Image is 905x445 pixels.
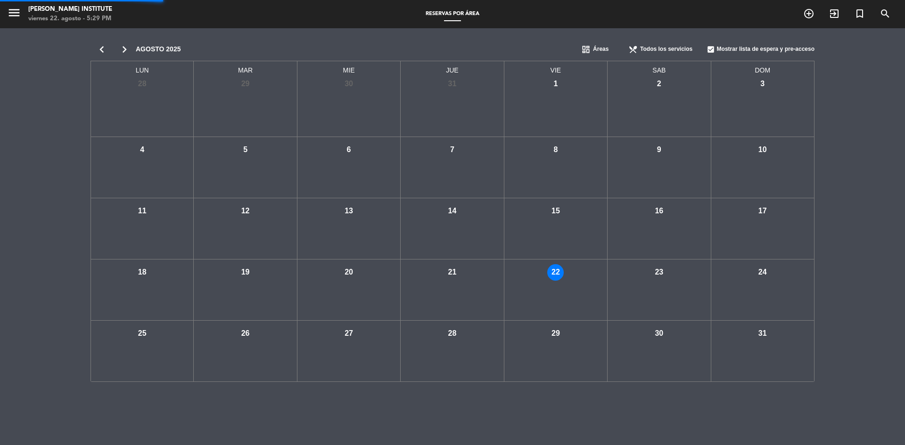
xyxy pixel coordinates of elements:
[593,45,609,54] span: Áreas
[237,325,254,342] div: 26
[341,203,357,219] div: 13
[237,203,254,219] div: 12
[444,142,461,158] div: 7
[707,45,715,54] span: check_box
[444,264,461,281] div: 21
[136,44,181,55] span: agosto 2025
[134,142,150,158] div: 4
[444,76,461,92] div: 31
[113,43,136,56] i: chevron_right
[880,8,891,19] i: search
[444,203,461,219] div: 14
[504,61,608,76] span: VIE
[134,325,150,342] div: 25
[341,142,357,158] div: 6
[7,6,21,20] i: menu
[547,264,564,281] div: 22
[754,76,771,92] div: 3
[547,142,564,158] div: 8
[829,8,840,19] i: exit_to_app
[581,45,591,54] span: dashboard
[547,325,564,342] div: 29
[421,11,484,16] span: Reservas por área
[754,203,771,219] div: 17
[651,142,667,158] div: 9
[628,45,638,54] span: restaurant_menu
[754,325,771,342] div: 31
[90,61,194,76] span: LUN
[608,61,711,76] span: SAB
[194,61,297,76] span: MAR
[547,76,564,92] div: 1
[237,264,254,281] div: 19
[711,61,814,76] span: DOM
[7,6,21,23] button: menu
[651,325,667,342] div: 30
[237,76,254,92] div: 29
[640,45,692,54] span: Todos los servicios
[90,43,113,56] i: chevron_left
[444,325,461,342] div: 28
[134,264,150,281] div: 18
[707,40,814,59] div: Mostrar lista de espera y pre-acceso
[754,142,771,158] div: 10
[341,264,357,281] div: 20
[651,76,667,92] div: 2
[134,76,150,92] div: 28
[754,264,771,281] div: 24
[28,14,112,24] div: viernes 22. agosto - 5:29 PM
[651,264,667,281] div: 23
[803,8,814,19] i: add_circle_outline
[854,8,865,19] i: turned_in_not
[237,142,254,158] div: 5
[134,203,150,219] div: 11
[651,203,667,219] div: 16
[297,61,401,76] span: MIE
[28,5,112,14] div: [PERSON_NAME] Institute
[547,203,564,219] div: 15
[401,61,504,76] span: JUE
[341,325,357,342] div: 27
[341,76,357,92] div: 30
